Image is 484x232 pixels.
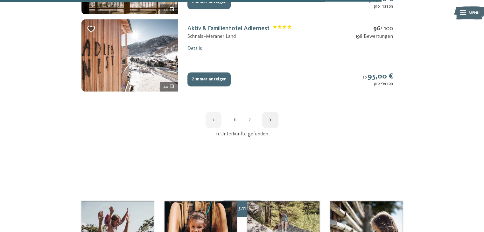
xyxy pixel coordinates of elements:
[187,33,291,40] div: Schnals – Meraner Land
[362,81,393,86] div: pro Person
[206,112,222,128] button: Vorherige Seite
[81,131,403,138] div: 11 Unterkünfte gefunden
[160,82,178,92] div: 40 weitere Bilder
[355,33,393,40] div: 198 Bewertungen
[169,7,175,12] svg: 40 weitere Bilder
[187,25,291,32] a: Aktiv & Familienhotel AdlernestKlassifizierung: 4 Sterne
[81,19,178,92] img: Adlernest
[242,117,257,122] a: 2
[187,46,202,51] a: Details
[355,24,393,33] div: / 100
[87,24,96,34] div: Zu Favoriten hinzufügen
[373,25,380,32] strong: 96
[273,25,291,33] span: Klassifizierung: 4 Sterne
[227,117,242,122] div: 1
[160,4,178,14] div: 40 weitere Bilder
[362,72,393,86] div: ab
[163,7,168,12] span: 40
[262,112,278,128] button: Nächste Seite
[357,4,393,9] div: pro Person
[169,84,175,89] svg: 40 weitere Bilder
[221,201,263,217] button: 5.11 – 8.11
[187,72,231,86] button: Zimmer anzeigen
[163,84,168,90] span: 40
[368,72,393,80] strong: 95,00 €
